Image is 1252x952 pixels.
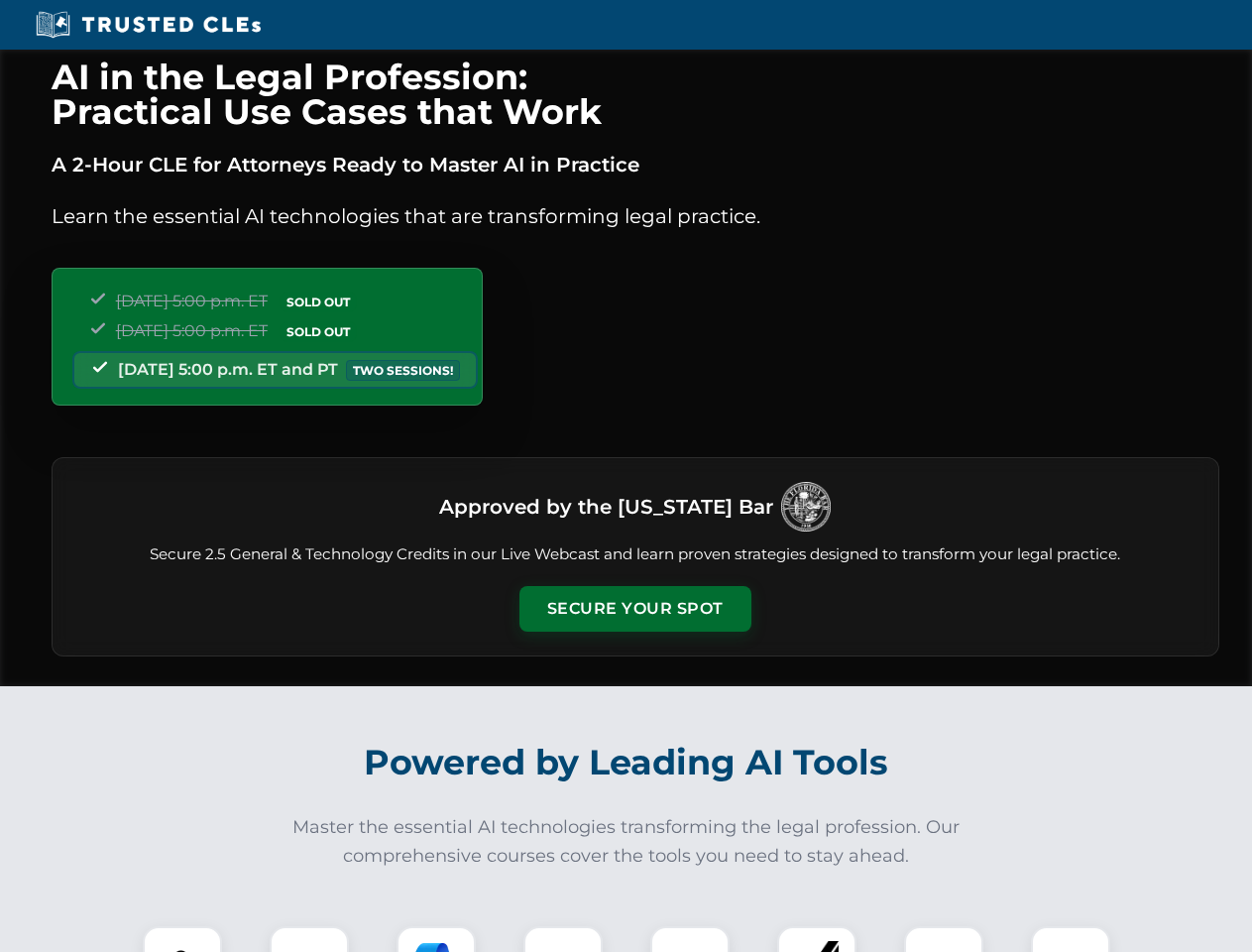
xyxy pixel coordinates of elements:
span: SOLD OUT [280,321,357,342]
span: [DATE] 5:00 p.m. ET [116,292,268,310]
h1: AI in the Legal Profession: Practical Use Cases that Work [52,59,1219,129]
p: Master the essential AI technologies transforming the legal profession. Our comprehensive courses... [280,813,973,871]
span: SOLD OUT [280,292,357,312]
button: Secure Your Spot [519,586,751,632]
img: Trusted CLEs [30,10,267,40]
h3: Approved by the [US_STATE] Bar [439,489,773,525]
p: Learn the essential AI technologies that are transforming legal practice. [52,200,1219,232]
p: A 2-Hour CLE for Attorneys Ready to Master AI in Practice [52,149,1219,180]
img: Logo [781,482,831,532]
h2: Powered by Leading AI Tools [77,728,1176,797]
p: Secure 2.5 General & Technology Credits in our Live Webcast and learn proven strategies designed ... [76,543,1195,566]
span: [DATE] 5:00 p.m. ET [116,321,268,340]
